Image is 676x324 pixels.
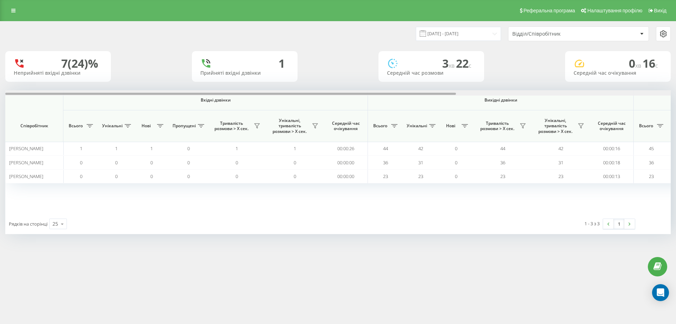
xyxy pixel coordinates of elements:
[9,159,43,166] span: [PERSON_NAME]
[269,118,310,134] span: Унікальні, тривалість розмови > Х сек.
[236,159,238,166] span: 0
[442,123,459,129] span: Нові
[637,123,655,129] span: Всього
[500,159,505,166] span: 36
[590,170,634,183] td: 00:00:13
[587,8,642,13] span: Налаштування профілю
[173,123,196,129] span: Пропущені
[535,118,576,134] span: Унікальні, тривалість розмови > Х сек.
[418,173,423,179] span: 23
[80,145,82,152] span: 1
[324,142,368,155] td: 00:00:26
[187,159,190,166] span: 0
[649,173,654,179] span: 23
[654,8,666,13] span: Вихід
[524,8,575,13] span: Реферальна програма
[52,220,58,227] div: 25
[324,170,368,183] td: 00:00:00
[187,173,190,179] span: 0
[455,145,457,152] span: 0
[629,56,643,71] span: 0
[115,145,118,152] span: 1
[652,284,669,301] div: Open Intercom Messenger
[115,159,118,166] span: 0
[11,123,57,129] span: Співробітник
[294,145,296,152] span: 1
[449,62,456,69] span: хв
[80,173,82,179] span: 0
[455,173,457,179] span: 0
[442,56,456,71] span: 3
[67,123,84,129] span: Всього
[456,56,471,71] span: 22
[102,123,123,129] span: Унікальні
[371,123,389,129] span: Всього
[150,159,153,166] span: 0
[383,159,388,166] span: 36
[558,159,563,166] span: 31
[643,56,658,71] span: 16
[61,57,98,70] div: 7 (24)%
[324,155,368,169] td: 00:00:00
[9,145,43,152] span: [PERSON_NAME]
[383,173,388,179] span: 23
[137,123,155,129] span: Нові
[9,221,48,227] span: Рядків на сторінці
[649,159,654,166] span: 36
[558,173,563,179] span: 23
[236,145,238,152] span: 1
[649,145,654,152] span: 45
[469,62,471,69] span: c
[655,62,658,69] span: c
[418,159,423,166] span: 31
[590,155,634,169] td: 00:00:18
[595,121,628,132] span: Середній час очікування
[200,70,289,76] div: Прийняті вхідні дзвінки
[614,219,624,229] a: 1
[294,173,296,179] span: 0
[500,173,505,179] span: 23
[211,121,252,132] span: Тривалість розмови > Х сек.
[584,220,600,227] div: 1 - 3 з 3
[294,159,296,166] span: 0
[635,62,643,69] span: хв
[80,159,82,166] span: 0
[558,145,563,152] span: 42
[500,145,505,152] span: 44
[455,159,457,166] span: 0
[9,173,43,179] span: [PERSON_NAME]
[14,70,102,76] div: Неприйняті вхідні дзвінки
[383,145,388,152] span: 44
[150,145,153,152] span: 1
[187,145,190,152] span: 0
[407,123,427,129] span: Унікальні
[115,173,118,179] span: 0
[512,31,596,37] div: Відділ/Співробітник
[590,142,634,155] td: 00:00:16
[574,70,662,76] div: Середній час очікування
[150,173,153,179] span: 0
[278,57,285,70] div: 1
[236,173,238,179] span: 0
[418,145,423,152] span: 42
[384,97,617,103] span: Вихідні дзвінки
[477,121,518,132] span: Тривалість розмови > Х сек.
[82,97,349,103] span: Вхідні дзвінки
[387,70,476,76] div: Середній час розмови
[329,121,362,132] span: Середній час очікування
